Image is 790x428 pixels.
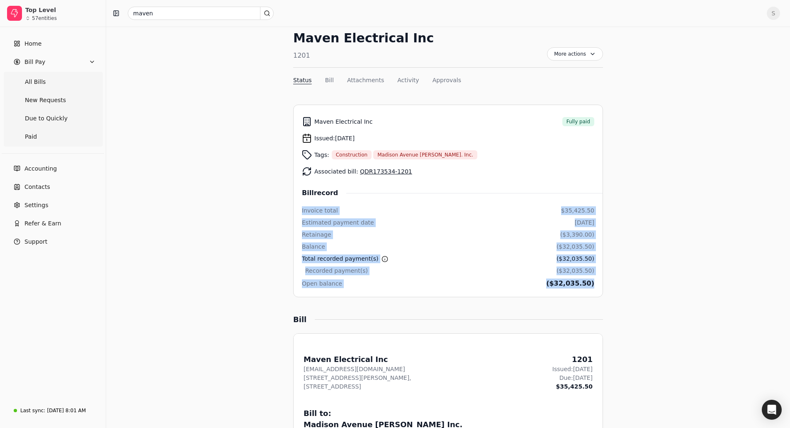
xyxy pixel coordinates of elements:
span: Construction [336,151,367,159]
div: ($32,035.50) [557,267,594,275]
div: ($32,035.50) [557,254,594,263]
button: S [767,7,780,20]
span: Settings [24,201,48,210]
span: Paid [25,132,37,141]
span: Support [24,237,47,246]
a: Accounting [3,160,102,177]
div: Balance [302,242,325,251]
div: Invoice total [302,206,338,215]
button: Status [293,76,312,85]
span: Refer & Earn [24,219,61,228]
a: New Requests [5,92,101,108]
div: Issued: [DATE] [552,365,593,374]
div: Open Intercom Messenger [762,400,782,420]
div: [EMAIL_ADDRESS][DOMAIN_NAME] [304,365,411,374]
div: $35,425.50 [561,206,594,215]
span: Madison Avenue [PERSON_NAME]. Inc. [377,151,473,159]
a: Home [3,35,102,52]
div: Total recorded payment(s) [302,254,388,263]
button: Activity [397,76,419,85]
span: New Requests [25,96,66,105]
a: Settings [3,197,102,213]
div: [STREET_ADDRESS][PERSON_NAME], [304,374,411,382]
span: Contacts [24,183,50,191]
div: Maven Electrical Inc [293,29,434,47]
div: Last sync: [20,407,45,414]
a: Contacts [3,179,102,195]
button: Approvals [433,76,461,85]
span: Associated bill: [314,167,412,176]
button: Bill [325,76,334,85]
div: Open balance [302,279,342,288]
div: Maven Electrical Inc [304,354,411,365]
a: Due to Quickly [5,110,101,127]
span: Fully paid [566,118,590,125]
span: Bill record [302,188,346,198]
div: Top Level [25,6,99,14]
div: $35,425.50 [552,382,593,391]
div: ($32,035.50) [557,242,594,251]
div: Due: [DATE] [552,374,593,382]
button: Support [3,233,102,250]
button: Attachments [347,76,384,85]
input: Search [128,7,274,20]
a: QDR173534-1201 [360,168,412,175]
button: Refer & Earn [3,215,102,232]
div: Estimated payment date [302,218,374,227]
span: Bill Pay [24,58,45,66]
div: ($32,035.50) [546,279,594,289]
span: Maven Electrical Inc [314,117,372,126]
div: 1201 [293,51,434,61]
div: [DATE] [575,218,594,227]
span: Tags: [314,151,329,159]
div: Retainage [302,230,331,239]
span: Home [24,39,41,48]
div: 1201 [552,354,593,365]
div: Recorded payment(s) [305,267,368,275]
div: ($3,390.00) [560,230,594,239]
div: Bill to: [304,408,593,419]
span: Issued: [DATE] [314,134,355,143]
a: Paid [5,128,101,145]
span: Accounting [24,164,57,173]
div: [STREET_ADDRESS] [304,382,411,391]
div: Bill [293,314,315,325]
a: Last sync:[DATE] 8:01 AM [3,403,102,418]
a: All Bills [5,73,101,90]
button: More actions [547,47,603,61]
span: All Bills [25,78,46,86]
span: Due to Quickly [25,114,68,123]
div: [DATE] 8:01 AM [47,407,86,414]
div: 57 entities [32,16,57,21]
button: Bill Pay [3,54,102,70]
